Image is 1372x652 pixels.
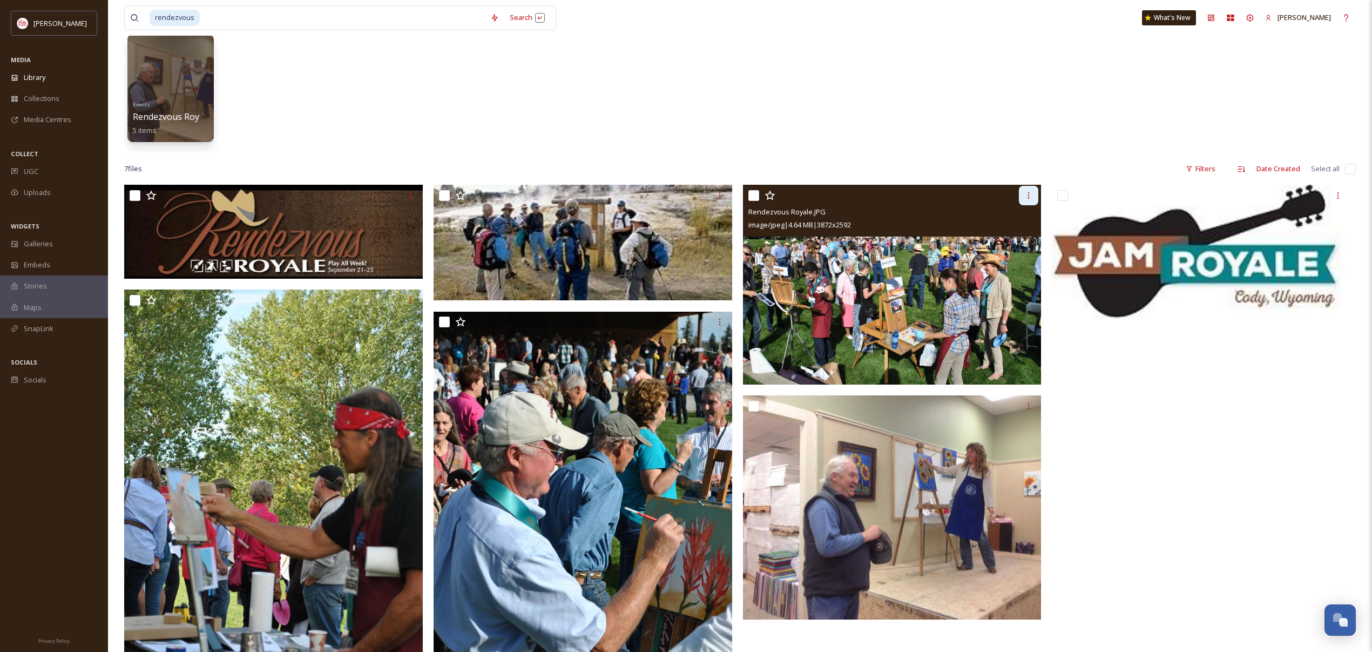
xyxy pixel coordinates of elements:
span: Maps [24,303,42,313]
span: COLLECT [11,150,38,158]
img: Rendezvous Royale.jpg [124,185,423,279]
span: Uploads [24,187,51,198]
span: [PERSON_NAME] [33,18,87,28]
span: Media Centres [24,115,71,125]
span: MEDIA [11,56,31,64]
img: Rendezvous Royale.JPG [743,185,1042,385]
span: rendezvous [150,10,200,25]
a: [PERSON_NAME] [1260,7,1336,28]
span: Galleries [24,239,53,249]
span: Privacy Policy [38,637,70,644]
span: 7 file s [124,164,142,174]
a: EventsRendezvous Royale5 items [133,98,211,135]
span: Socials [24,375,46,385]
img: Roosevelt Rendezvous Package.jpg [434,185,732,300]
div: Filters [1180,158,1221,179]
span: Events [133,101,150,108]
span: Embeds [24,260,50,270]
span: [PERSON_NAME] [1278,12,1331,22]
span: UGC [24,166,38,177]
span: Stories [24,281,47,291]
a: What's New [1142,10,1196,25]
img: images%20(1).png [17,18,28,29]
img: Carol Hagan Art Class RR (Buffalo Jump Facebook).jpg [743,395,1042,620]
span: Library [24,72,45,83]
span: Collections [24,93,59,104]
div: Date Created [1251,158,1306,179]
span: WIDGETS [11,222,39,230]
span: Select all [1311,164,1340,174]
span: SnapLink [24,324,53,334]
a: Privacy Policy [38,634,70,647]
img: Jam Royale.jpg [1052,185,1350,323]
button: Open Chat [1324,604,1356,636]
span: image/jpeg | 4.64 MB | 3872 x 2592 [748,220,851,230]
span: SOCIALS [11,358,37,366]
span: Rendezvous Royale [133,111,211,123]
span: Rendezvous Royale.JPG [748,207,826,217]
div: Search [504,7,550,28]
span: 5 items [133,125,156,135]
